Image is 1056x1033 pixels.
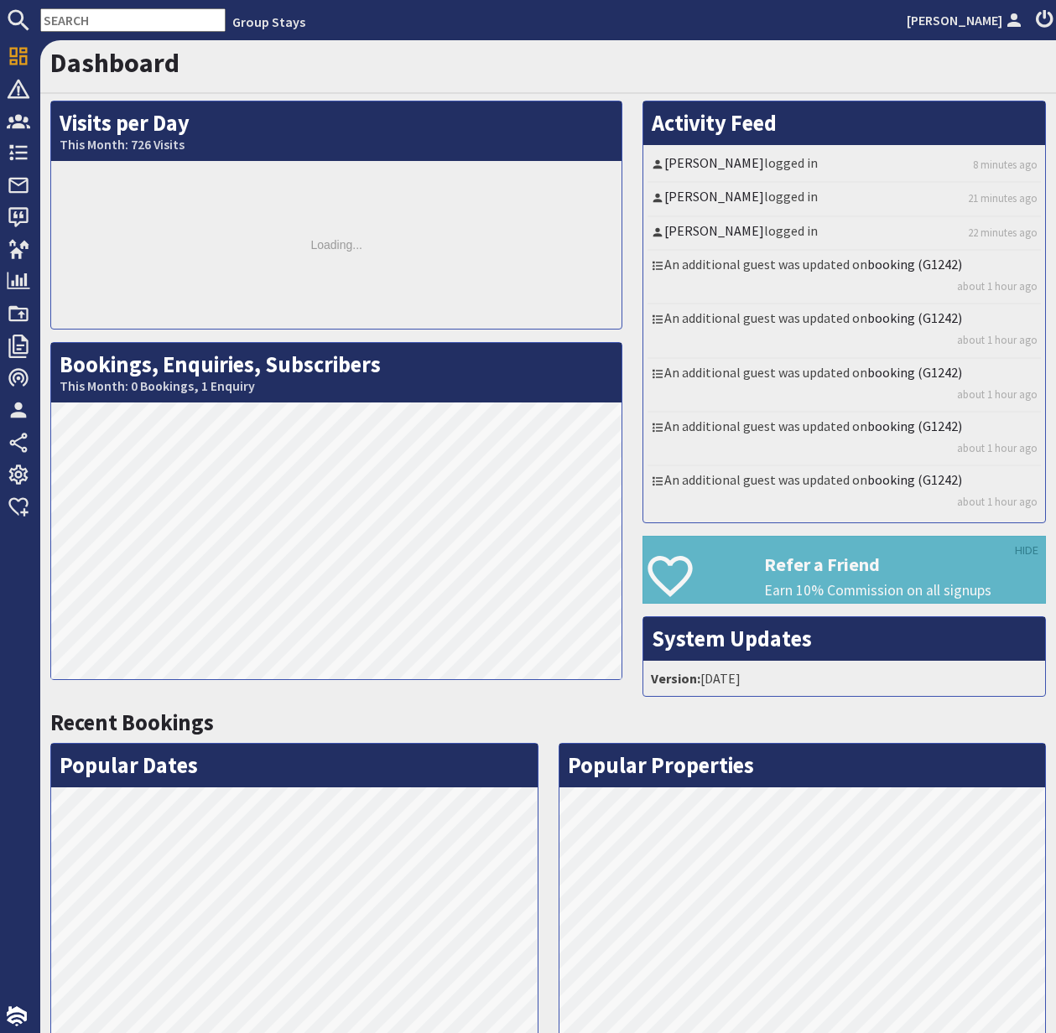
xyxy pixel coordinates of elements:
a: Recent Bookings [50,709,214,736]
h2: Popular Properties [559,744,1046,787]
a: [PERSON_NAME] [907,10,1026,30]
img: staytech_i_w-64f4e8e9ee0a9c174fd5317b4b171b261742d2d393467e5bdba4413f4f884c10.svg [7,1006,27,1026]
a: 21 minutes ago [968,190,1038,206]
a: booking (G1242) [867,256,962,273]
a: about 1 hour ago [957,278,1038,294]
li: logged in [648,149,1041,183]
a: about 1 hour ago [957,332,1038,348]
a: 8 minutes ago [973,157,1038,173]
a: booking (G1242) [867,471,962,488]
div: Loading... [51,161,622,329]
a: Refer a Friend Earn 10% Commission on all signups [642,536,1046,604]
a: booking (G1242) [867,364,962,381]
li: logged in [648,217,1041,251]
input: SEARCH [40,8,226,32]
li: An additional guest was updated on [648,304,1041,358]
small: This Month: 726 Visits [60,137,613,153]
h2: Popular Dates [51,744,538,787]
a: [PERSON_NAME] [664,188,764,205]
a: booking (G1242) [867,418,962,434]
a: [PERSON_NAME] [664,222,764,239]
li: An additional guest was updated on [648,359,1041,413]
strong: Version: [651,670,700,687]
li: [DATE] [648,665,1041,692]
a: Group Stays [232,13,305,30]
li: An additional guest was updated on [648,251,1041,304]
h3: Refer a Friend [764,553,1045,575]
a: about 1 hour ago [957,440,1038,456]
a: booking (G1242) [867,309,962,326]
h2: Bookings, Enquiries, Subscribers [51,343,622,402]
p: Earn 10% Commission on all signups [764,579,1045,601]
a: Dashboard [50,46,179,80]
a: 22 minutes ago [968,225,1038,241]
h2: Visits per Day [51,101,622,161]
a: about 1 hour ago [957,387,1038,402]
a: System Updates [652,625,812,652]
a: [PERSON_NAME] [664,154,764,171]
a: HIDE [1015,542,1038,560]
li: An additional guest was updated on [648,466,1041,518]
li: logged in [648,183,1041,216]
a: Activity Feed [652,109,777,137]
small: This Month: 0 Bookings, 1 Enquiry [60,378,613,394]
li: An additional guest was updated on [648,413,1041,466]
a: about 1 hour ago [957,494,1038,510]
